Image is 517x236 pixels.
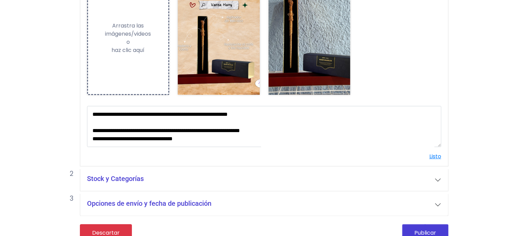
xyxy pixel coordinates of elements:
[87,199,211,207] h5: Opciones de envío y fecha de publicación
[80,169,448,191] button: Stock y Categorías
[80,194,448,216] button: Opciones de envío y fecha de publicación
[88,22,169,54] div: Arrastra las imágenes/videos o haz clic aquí
[429,152,441,160] a: Listo
[87,175,144,183] h5: Stock y Categorías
